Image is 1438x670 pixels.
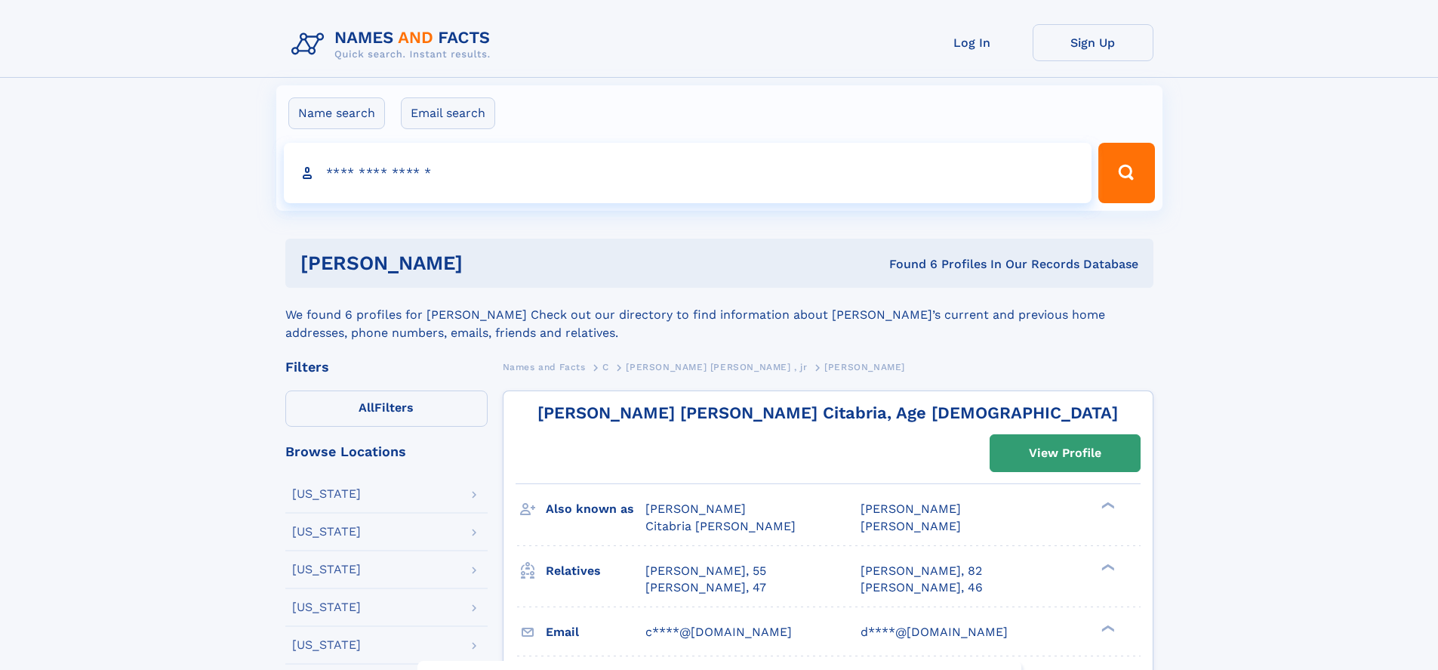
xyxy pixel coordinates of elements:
[824,362,905,372] span: [PERSON_NAME]
[1029,436,1101,471] div: View Profile
[359,400,374,415] span: All
[645,502,746,516] span: [PERSON_NAME]
[602,362,609,372] span: C
[546,619,645,645] h3: Email
[285,360,488,374] div: Filters
[645,519,796,533] span: Citabria [PERSON_NAME]
[292,563,361,576] div: [US_STATE]
[503,357,586,376] a: Names and Facts
[861,579,983,596] a: [PERSON_NAME], 46
[676,256,1138,273] div: Found 6 Profiles In Our Records Database
[300,254,676,273] h1: [PERSON_NAME]
[645,563,766,579] a: [PERSON_NAME], 55
[292,526,361,538] div: [US_STATE]
[285,445,488,459] div: Browse Locations
[861,502,961,516] span: [PERSON_NAME]
[546,496,645,522] h3: Also known as
[602,357,609,376] a: C
[546,558,645,584] h3: Relatives
[626,362,807,372] span: [PERSON_NAME] [PERSON_NAME] , jr
[1098,562,1116,572] div: ❯
[1033,24,1153,61] a: Sign Up
[626,357,807,376] a: [PERSON_NAME] [PERSON_NAME] , jr
[912,24,1033,61] a: Log In
[861,519,961,533] span: [PERSON_NAME]
[292,639,361,651] div: [US_STATE]
[990,435,1140,471] a: View Profile
[285,24,503,65] img: Logo Names and Facts
[1098,143,1154,203] button: Search Button
[1098,623,1116,633] div: ❯
[1098,501,1116,511] div: ❯
[284,143,1092,203] input: search input
[861,563,982,579] a: [PERSON_NAME], 82
[401,97,495,129] label: Email search
[292,488,361,500] div: [US_STATE]
[645,579,766,596] a: [PERSON_NAME], 47
[285,288,1153,342] div: We found 6 profiles for [PERSON_NAME] Check out our directory to find information about [PERSON_N...
[285,391,488,427] label: Filters
[537,403,1118,422] a: [PERSON_NAME] [PERSON_NAME] Citabria, Age [DEMOGRAPHIC_DATA]
[288,97,385,129] label: Name search
[292,601,361,613] div: [US_STATE]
